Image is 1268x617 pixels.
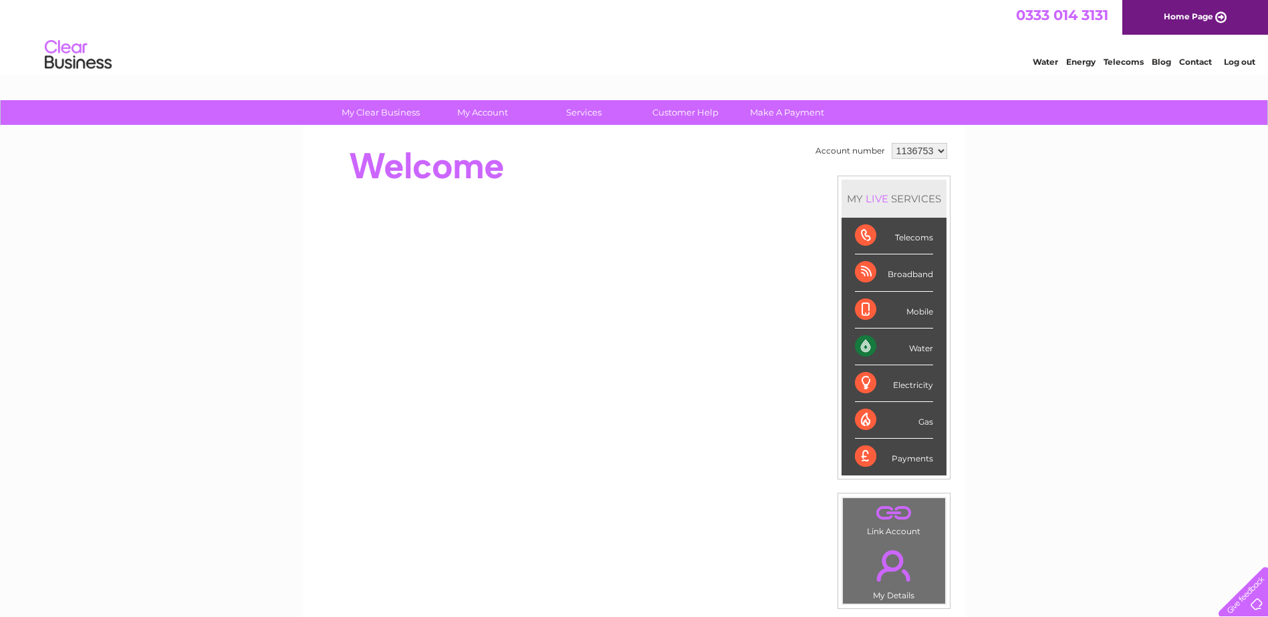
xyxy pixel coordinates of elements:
[1033,57,1058,67] a: Water
[1224,57,1255,67] a: Log out
[842,497,946,540] td: Link Account
[326,100,436,125] a: My Clear Business
[812,140,888,162] td: Account number
[319,7,950,65] div: Clear Business is a trading name of Verastar Limited (registered in [GEOGRAPHIC_DATA] No. 3667643...
[855,329,933,365] div: Water
[1066,57,1096,67] a: Energy
[863,192,891,205] div: LIVE
[846,501,942,525] a: .
[1016,7,1108,23] a: 0333 014 3131
[855,254,933,291] div: Broadband
[855,292,933,329] div: Mobile
[842,539,946,604] td: My Details
[1104,57,1144,67] a: Telecoms
[855,439,933,475] div: Payments
[855,402,933,439] div: Gas
[1152,57,1171,67] a: Blog
[732,100,842,125] a: Make A Payment
[855,365,933,402] div: Electricity
[529,100,639,125] a: Services
[855,218,933,254] div: Telecoms
[846,542,942,589] a: .
[630,100,741,125] a: Customer Help
[1179,57,1212,67] a: Contact
[44,35,112,75] img: logo.png
[842,180,946,218] div: MY SERVICES
[427,100,537,125] a: My Account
